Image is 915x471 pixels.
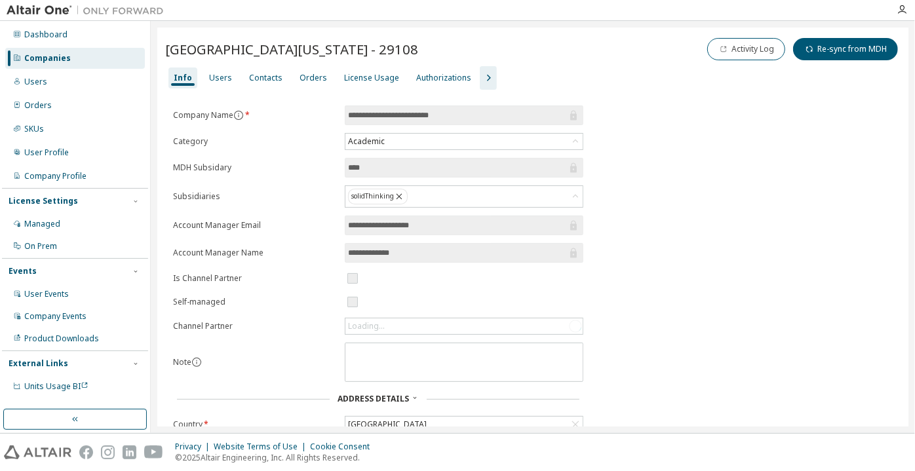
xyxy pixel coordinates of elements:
[300,73,327,83] div: Orders
[346,417,429,432] div: [GEOGRAPHIC_DATA]
[173,297,337,307] label: Self-managed
[79,445,93,459] img: facebook.svg
[345,186,583,207] div: solidThinking
[707,38,785,60] button: Activity Log
[793,38,898,60] button: Re-sync from MDH
[24,29,68,40] div: Dashboard
[24,100,52,111] div: Orders
[24,219,60,229] div: Managed
[310,442,378,452] div: Cookie Consent
[214,442,310,452] div: Website Terms of Use
[24,77,47,87] div: Users
[173,162,337,173] label: MDH Subsidary
[173,419,337,430] label: Country
[173,248,337,258] label: Account Manager Name
[144,445,163,459] img: youtube.svg
[175,452,378,463] p: © 2025 Altair Engineering, Inc. All Rights Reserved.
[348,189,408,204] div: solidThinking
[123,445,136,459] img: linkedin.svg
[191,357,202,367] button: information
[9,358,68,369] div: External Links
[4,445,71,459] img: altair_logo.svg
[173,220,337,231] label: Account Manager Email
[24,53,71,64] div: Companies
[338,393,409,404] span: Address Details
[7,4,170,17] img: Altair One
[24,171,87,181] div: Company Profile
[173,191,337,202] label: Subsidiaries
[175,442,214,452] div: Privacy
[344,73,399,83] div: License Usage
[174,73,192,83] div: Info
[24,289,69,299] div: User Events
[24,241,57,252] div: On Prem
[173,273,337,284] label: Is Channel Partner
[345,417,583,432] div: [GEOGRAPHIC_DATA]
[173,110,337,121] label: Company Name
[173,136,337,147] label: Category
[24,381,88,392] span: Units Usage BI
[249,73,282,83] div: Contacts
[9,196,78,206] div: License Settings
[24,147,69,158] div: User Profile
[416,73,471,83] div: Authorizations
[24,311,87,322] div: Company Events
[173,321,337,331] label: Channel Partner
[346,134,387,149] div: Academic
[165,40,418,58] span: [GEOGRAPHIC_DATA][US_STATE] - 29108
[209,73,232,83] div: Users
[345,318,583,334] div: Loading...
[348,321,385,331] div: Loading...
[345,134,583,149] div: Academic
[24,124,44,134] div: SKUs
[9,266,37,276] div: Events
[233,110,244,121] button: information
[173,356,191,367] label: Note
[24,333,99,344] div: Product Downloads
[101,445,115,459] img: instagram.svg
